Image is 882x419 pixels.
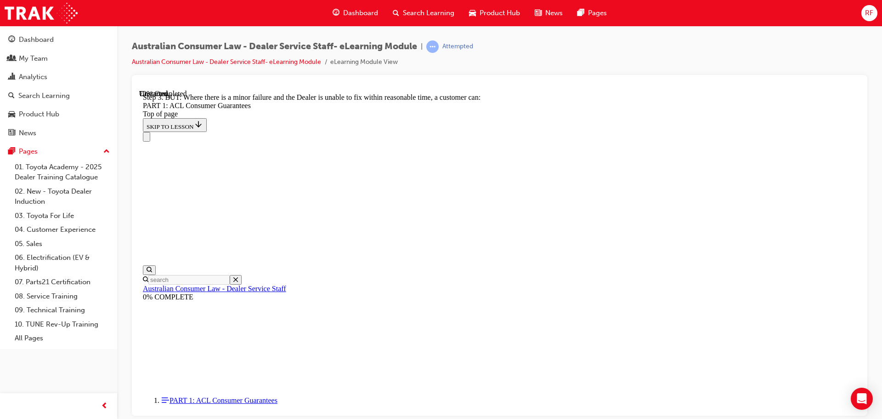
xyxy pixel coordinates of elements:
span: prev-icon [101,401,108,412]
a: 07. Parts21 Certification [11,275,113,289]
span: | [421,41,423,52]
button: DashboardMy TeamAnalyticsSearch LearningProduct HubNews [4,29,113,143]
button: RF [861,5,877,21]
div: Step 3. BUT: Where there is a minor failure and the Dealer is unable to fix within reasonable tim... [4,4,717,12]
span: RF [865,8,873,18]
li: eLearning Module View [330,57,398,68]
a: car-iconProduct Hub [462,4,527,23]
a: Australian Consumer Law - Dealer Service Staff [4,195,147,203]
button: Pages [4,143,113,160]
div: Top of page [4,20,717,29]
div: Pages [19,146,38,157]
button: Open search menu [4,176,17,185]
span: News [545,8,563,18]
span: up-icon [103,146,110,158]
div: PART 1: ACL Consumer Guarantees [4,12,717,20]
a: Dashboard [4,31,113,48]
a: 02. New - Toyota Dealer Induction [11,184,113,209]
span: guage-icon [8,36,15,44]
span: car-icon [469,7,476,19]
a: 01. Toyota Academy - 2025 Dealer Training Catalogue [11,160,113,184]
a: Analytics [4,69,113,86]
a: pages-iconPages [570,4,614,23]
span: search-icon [393,7,399,19]
a: All Pages [11,331,113,345]
button: SKIP TO LESSON [4,29,68,42]
div: News [19,128,36,138]
div: Dashboard [19,34,54,45]
a: guage-iconDashboard [325,4,385,23]
a: 03. Toyota For Life [11,209,113,223]
a: 06. Electrification (EV & Hybrid) [11,251,113,275]
div: Analytics [19,72,47,82]
div: Search Learning [18,91,70,101]
a: Australian Consumer Law - Dealer Service Staff- eLearning Module [132,58,321,66]
a: search-iconSearch Learning [385,4,462,23]
span: learningRecordVerb_ATTEMPT-icon [426,40,439,53]
div: 0% COMPLETE [4,203,717,212]
a: 04. Customer Experience [11,223,113,237]
span: Dashboard [343,8,378,18]
a: Search Learning [4,87,113,104]
span: pages-icon [8,148,15,156]
span: guage-icon [333,7,339,19]
a: news-iconNews [527,4,570,23]
span: Pages [588,8,607,18]
input: Search [9,185,90,195]
a: 08. Service Training [11,289,113,304]
a: 09. Technical Training [11,303,113,317]
a: Product Hub [4,106,113,123]
span: car-icon [8,110,15,119]
button: Close search menu [90,185,102,195]
div: My Team [19,53,48,64]
div: Attempted [442,42,473,51]
button: Close navigation menu [4,42,11,52]
span: pages-icon [577,7,584,19]
a: News [4,125,113,142]
span: Search Learning [403,8,454,18]
a: 10. TUNE Rev-Up Training [11,317,113,332]
a: 05. Sales [11,237,113,251]
a: My Team [4,50,113,67]
span: search-icon [8,92,15,100]
div: Open Intercom Messenger [851,388,873,410]
span: news-icon [8,129,15,138]
span: Australian Consumer Law - Dealer Service Staff- eLearning Module [132,41,417,52]
div: Product Hub [19,109,59,120]
img: Trak [5,3,78,23]
span: SKIP TO LESSON [7,34,64,40]
span: chart-icon [8,73,15,81]
span: people-icon [8,55,15,63]
span: Product Hub [480,8,520,18]
span: news-icon [535,7,542,19]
